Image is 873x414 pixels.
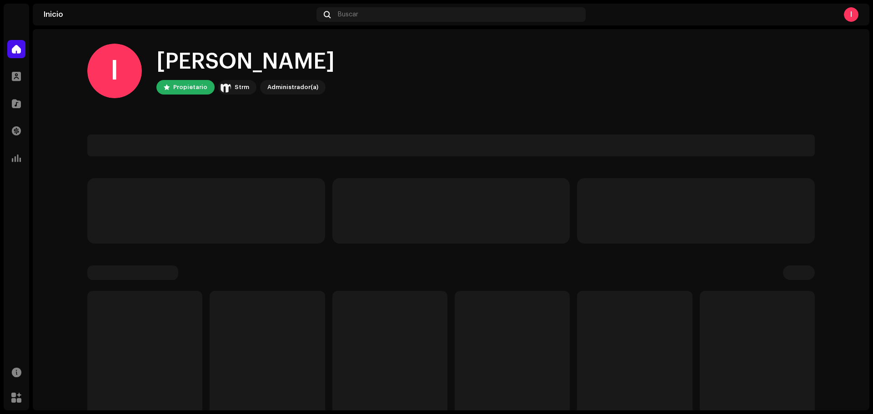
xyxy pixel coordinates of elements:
div: [PERSON_NAME] [156,47,335,76]
div: Strm [235,82,249,93]
div: Inicio [44,11,313,18]
div: Administrador(a) [267,82,318,93]
div: Propietario [173,82,207,93]
span: Buscar [338,11,358,18]
div: I [844,7,858,22]
img: 408b884b-546b-4518-8448-1008f9c76b02 [220,82,231,93]
div: I [87,44,142,98]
